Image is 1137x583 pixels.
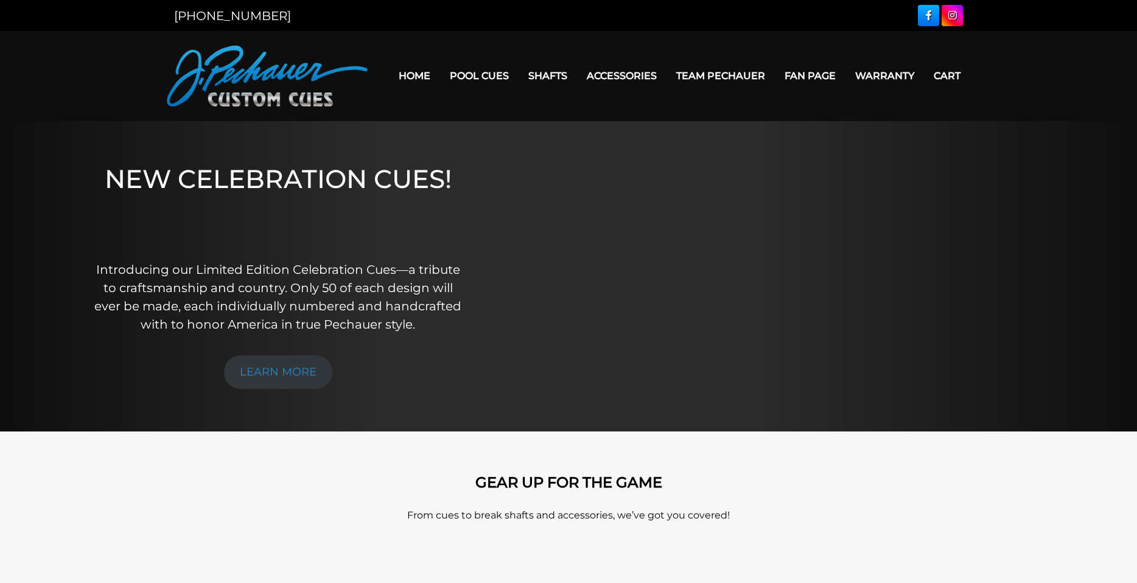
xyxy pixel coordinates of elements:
p: Introducing our Limited Edition Celebration Cues—a tribute to craftsmanship and country. Only 50 ... [91,260,465,333]
a: Cart [924,60,970,91]
a: Shafts [519,60,577,91]
a: Pool Cues [440,60,519,91]
strong: GEAR UP FOR THE GAME [475,473,662,491]
img: Pechauer Custom Cues [167,46,368,106]
h1: NEW CELEBRATION CUES! [91,164,465,243]
a: Warranty [845,60,924,91]
p: From cues to break shafts and accessories, we’ve got you covered! [222,508,915,523]
a: Fan Page [775,60,845,91]
a: Accessories [577,60,666,91]
a: Home [389,60,440,91]
a: [PHONE_NUMBER] [174,9,291,23]
a: LEARN MORE [224,355,332,389]
a: Team Pechauer [666,60,775,91]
